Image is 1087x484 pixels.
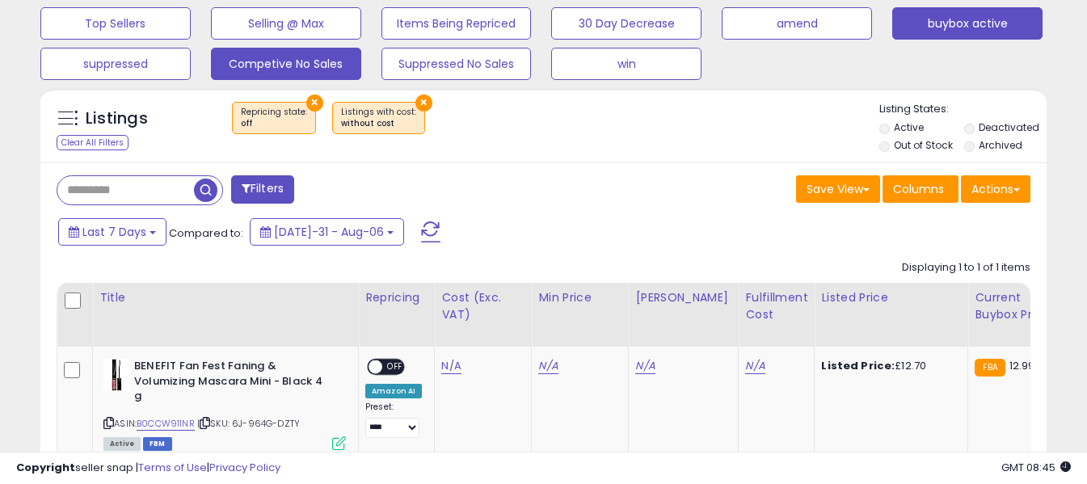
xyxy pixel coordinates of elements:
[231,175,294,204] button: Filters
[40,7,191,40] button: Top Sellers
[381,48,532,80] button: Suppressed No Sales
[16,461,280,476] div: seller snap | |
[365,384,422,398] div: Amazon AI
[415,95,432,112] button: ×
[365,289,428,306] div: Repricing
[441,358,461,374] a: N/A
[745,289,807,323] div: Fulfillment Cost
[441,289,525,323] div: Cost (Exc. VAT)
[538,358,558,374] a: N/A
[975,289,1058,323] div: Current Buybox Price
[796,175,880,203] button: Save View
[137,417,195,431] a: B0CCW911NR
[979,138,1022,152] label: Archived
[635,289,731,306] div: [PERSON_NAME]
[381,7,532,40] button: Items Being Repriced
[143,437,172,451] span: FBM
[82,224,146,240] span: Last 7 Days
[86,107,148,130] h5: Listings
[40,48,191,80] button: suppressed
[169,225,243,241] span: Compared to:
[306,95,323,112] button: ×
[892,7,1043,40] button: buybox active
[138,460,207,475] a: Terms of Use
[103,359,130,391] img: 31wuOzCBwvL._SL40_.jpg
[103,359,346,448] div: ASIN:
[211,48,361,80] button: Competive No Sales
[894,120,924,134] label: Active
[975,359,1005,377] small: FBA
[745,358,765,374] a: N/A
[722,7,872,40] button: amend
[1001,460,1071,475] span: 2025-08-14 08:45 GMT
[1009,358,1035,373] span: 12.99
[821,359,955,373] div: £12.70
[894,138,953,152] label: Out of Stock
[382,360,408,374] span: OFF
[211,7,361,40] button: Selling @ Max
[274,224,384,240] span: [DATE]-31 - Aug-06
[58,218,166,246] button: Last 7 Days
[341,118,416,129] div: without cost
[821,289,961,306] div: Listed Price
[341,106,416,130] span: Listings with cost :
[979,120,1039,134] label: Deactivated
[551,7,701,40] button: 30 Day Decrease
[635,358,655,374] a: N/A
[879,102,1047,117] p: Listing States:
[883,175,958,203] button: Columns
[538,289,621,306] div: Min Price
[365,402,422,438] div: Preset:
[241,106,307,130] span: Repricing state :
[197,417,300,430] span: | SKU: 6J-964G-DZTY
[241,118,307,129] div: off
[250,218,404,246] button: [DATE]-31 - Aug-06
[551,48,701,80] button: win
[209,460,280,475] a: Privacy Policy
[103,437,141,451] span: All listings currently available for purchase on Amazon
[893,181,944,197] span: Columns
[821,358,895,373] b: Listed Price:
[134,359,331,408] b: BENEFIT Fan Fest Faning & Volumizing Mascara Mini - Black 4 g
[961,175,1030,203] button: Actions
[16,460,75,475] strong: Copyright
[57,135,129,150] div: Clear All Filters
[902,260,1030,276] div: Displaying 1 to 1 of 1 items
[99,289,352,306] div: Title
